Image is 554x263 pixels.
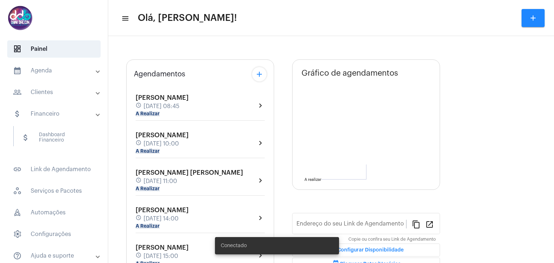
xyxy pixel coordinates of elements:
[13,66,96,75] mat-panel-title: Agenda
[144,103,179,110] span: [DATE] 08:45
[136,186,160,191] mat-chip: A Realizar
[13,110,22,118] mat-icon: sidenav icon
[255,70,264,79] mat-icon: add
[256,214,265,222] mat-icon: chevron_right
[4,62,108,79] mat-expansion-panel-header: sidenav iconAgenda
[13,230,22,239] span: sidenav icon
[7,226,101,243] span: Configurações
[136,102,142,110] mat-icon: schedule
[136,224,160,229] mat-chip: A Realizar
[7,182,101,200] span: Serviços e Pacotes
[425,220,434,228] mat-icon: open_in_new
[144,178,177,184] span: [DATE] 11:00
[134,70,185,78] span: Agendamentos
[302,69,398,77] span: Gráfico de agendamentos
[292,244,440,257] button: Configurar Disponibilidade
[136,177,142,185] mat-icon: schedule
[13,208,22,217] span: sidenav icon
[16,129,92,146] span: Dashboard Financeiro
[144,215,179,222] span: [DATE] 14:00
[7,161,101,178] span: Link de Agendamento
[144,141,179,147] span: [DATE] 10:00
[13,165,22,174] mat-icon: sidenav icon
[13,66,22,75] mat-icon: sidenav icon
[144,253,178,259] span: [DATE] 15:00
[7,40,101,58] span: Painel
[138,12,237,24] span: Olá, [PERSON_NAME]!
[4,122,108,156] div: sidenav iconFinanceiro
[136,94,189,101] span: [PERSON_NAME]
[136,215,142,223] mat-icon: schedule
[6,4,35,32] img: 5016df74-caca-6049-816a-988d68c8aa82.png
[136,111,160,116] mat-chip: A Realizar
[21,133,30,142] mat-icon: sidenav icon
[136,132,189,138] span: [PERSON_NAME]
[348,237,436,242] mat-hint: Copie ou confira seu Link de Agendamento
[13,88,22,97] mat-icon: sidenav icon
[4,105,108,122] mat-expansion-panel-header: sidenav iconFinanceiro
[136,149,160,154] mat-chip: A Realizar
[136,169,243,176] span: [PERSON_NAME] [PERSON_NAME]
[136,140,142,148] mat-icon: schedule
[329,248,404,253] span: Configurar Disponibilidade
[13,45,22,53] span: sidenav icon
[13,88,96,97] mat-panel-title: Clientes
[7,204,101,221] span: Automações
[121,14,128,23] mat-icon: sidenav icon
[256,101,265,110] mat-icon: chevron_right
[136,252,142,260] mat-icon: schedule
[529,14,537,22] mat-icon: add
[13,251,96,260] mat-panel-title: Ajuda e suporte
[4,84,108,101] mat-expansion-panel-header: sidenav iconClientes
[13,251,22,260] mat-icon: sidenav icon
[136,207,189,213] span: [PERSON_NAME]
[412,220,421,228] mat-icon: content_copy
[221,242,247,249] span: Conectado
[256,176,265,185] mat-icon: chevron_right
[13,110,96,118] mat-panel-title: Financeiro
[304,178,321,182] text: A realizar
[296,222,406,228] input: Link
[256,139,265,147] mat-icon: chevron_right
[13,187,22,195] span: sidenav icon
[136,244,189,251] span: [PERSON_NAME]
